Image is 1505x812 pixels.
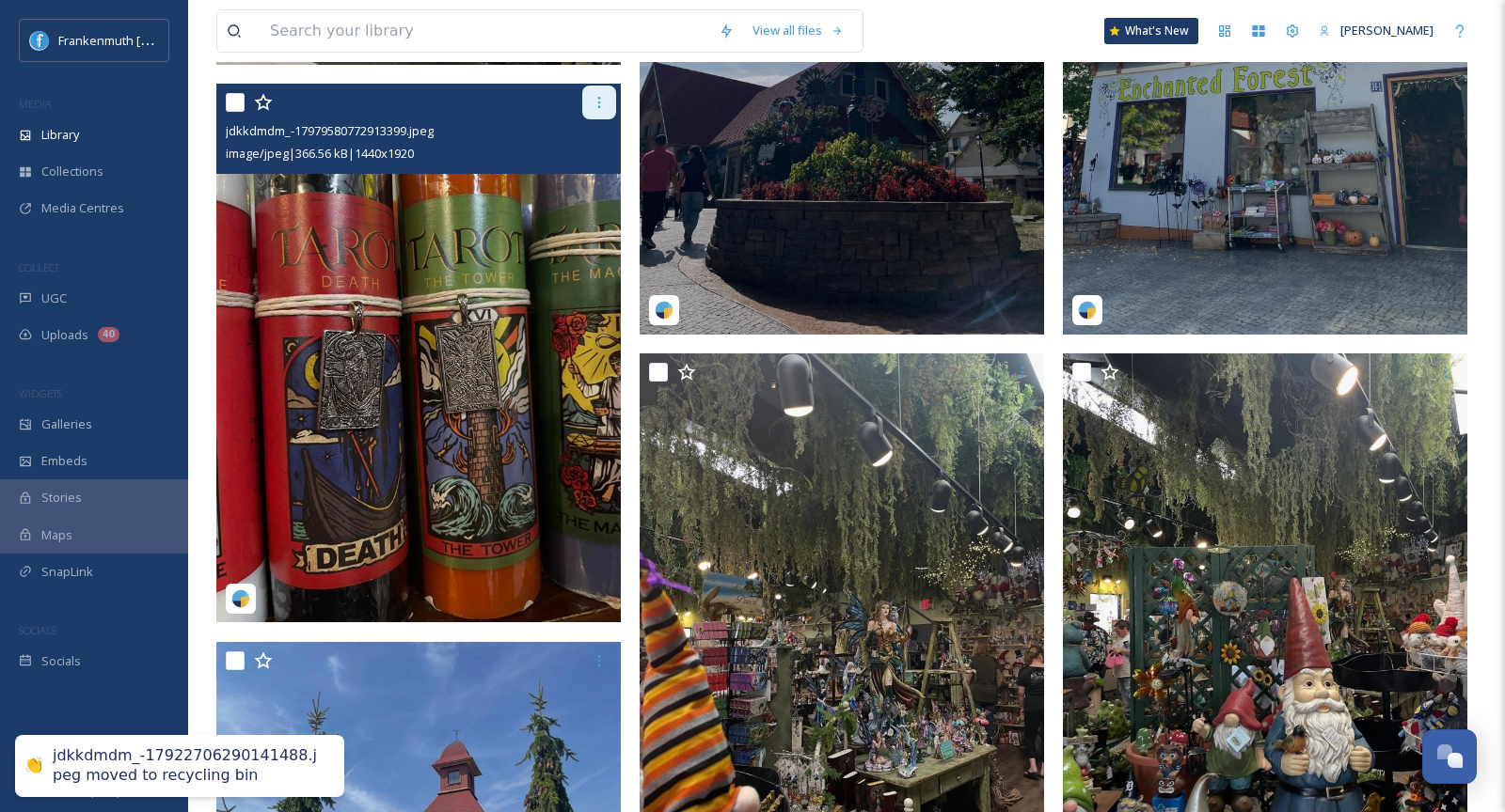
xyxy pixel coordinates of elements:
span: Uploads [41,326,88,344]
span: Frankenmuth [US_STATE] [58,31,200,49]
span: Library [41,126,79,144]
span: Stories [41,489,82,507]
span: Maps [41,526,72,544]
img: snapsea-logo.png [655,301,673,320]
div: 👏 [24,757,43,776]
button: Open Chat [1422,729,1477,784]
span: UGC [41,289,67,307]
span: [PERSON_NAME] [1340,22,1434,39]
img: Social%20Media%20PFP%202025.jpg [30,31,49,50]
a: View all files [743,12,853,49]
span: Embeds [41,452,87,470]
span: Collections [41,163,103,180]
span: image/jpeg | 366.56 kB | 1440 x 1920 [226,145,414,162]
span: MEDIA [19,97,52,111]
span: SOCIALS [19,623,56,637]
span: Galleries [41,415,92,433]
a: What's New [1104,18,1198,44]
span: Socials [41,652,81,670]
input: Search your library [261,10,709,52]
div: jdkkdmdm_-17922706290141488.jpeg moved to recycling bin [53,746,325,786]
span: Media Centres [41,199,124,217]
a: [PERSON_NAME] [1309,12,1443,49]
span: COLLECT [19,260,59,274]
img: snapsea-logo.png [231,589,250,608]
img: jdkkdmdm_-17979580772913399.jpeg [216,84,621,622]
span: jdkkdmdm_-17979580772913399.jpeg [226,122,434,139]
img: snapsea-logo.png [1078,301,1097,320]
div: 40 [98,327,119,342]
span: WIDGETS [19,386,62,400]
span: SnapLink [41,563,93,581]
